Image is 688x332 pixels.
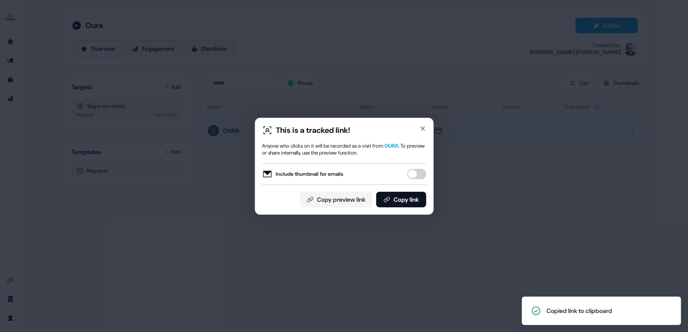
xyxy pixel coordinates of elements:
div: This is a tracked link! [276,125,350,135]
div: Anyone who clicks on it will be recorded as a visit from . To preview or share internally, use th... [262,142,426,156]
button: Copy preview link [300,192,372,207]
button: Copy link [376,192,426,207]
div: Copied link to clipboard [546,306,612,315]
span: OURA [384,142,398,149]
label: Include thumbnail for emails [262,169,343,179]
